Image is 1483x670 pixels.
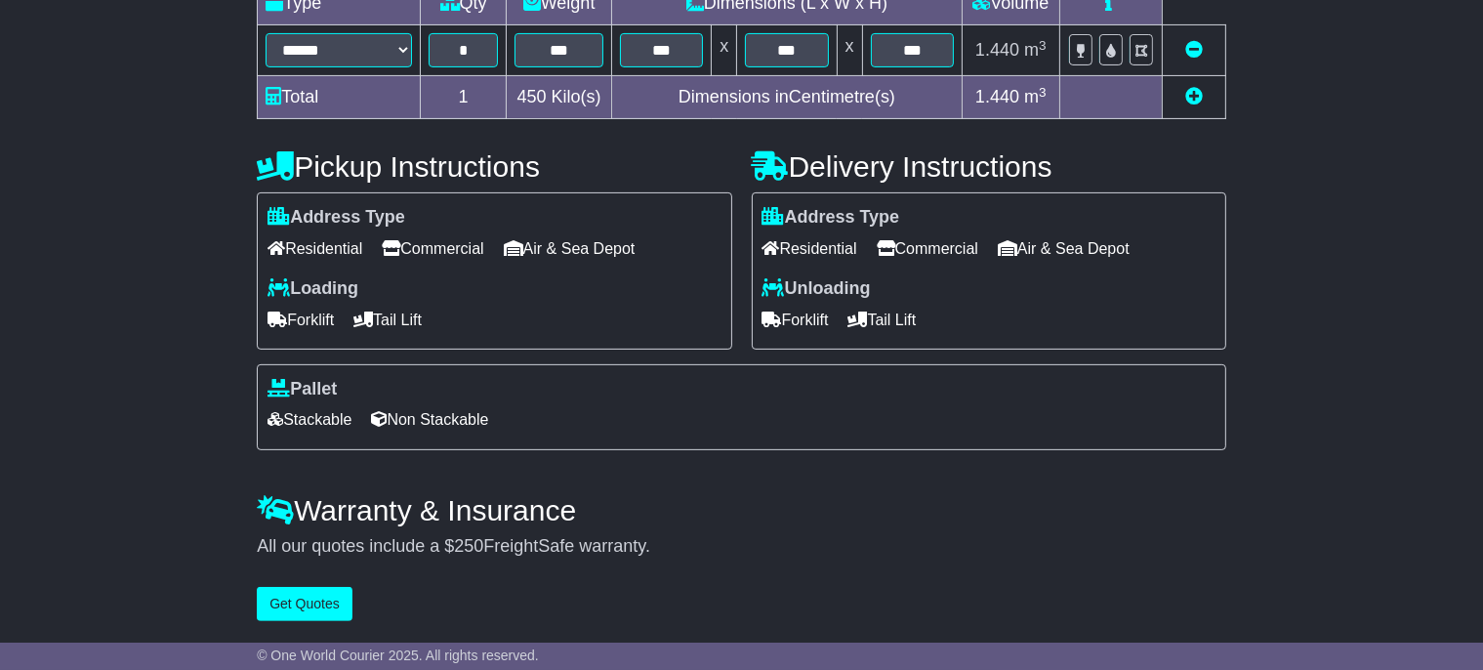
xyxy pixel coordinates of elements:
[268,233,362,264] span: Residential
[421,76,507,119] td: 1
[837,25,862,76] td: x
[257,494,1226,526] h4: Warranty & Insurance
[975,87,1019,106] span: 1.440
[848,305,917,335] span: Tail Lift
[1185,40,1203,60] a: Remove this item
[762,305,829,335] span: Forklift
[258,76,421,119] td: Total
[371,404,488,435] span: Non Stackable
[268,278,358,300] label: Loading
[877,233,978,264] span: Commercial
[712,25,737,76] td: x
[1039,38,1047,53] sup: 3
[998,233,1130,264] span: Air & Sea Depot
[268,305,334,335] span: Forklift
[257,587,352,621] button: Get Quotes
[762,207,900,229] label: Address Type
[257,648,539,663] span: © One World Courier 2025. All rights reserved.
[762,233,857,264] span: Residential
[975,40,1019,60] span: 1.440
[268,379,337,400] label: Pallet
[382,233,483,264] span: Commercial
[257,536,1226,558] div: All our quotes include a $ FreightSafe warranty.
[353,305,422,335] span: Tail Lift
[752,150,1226,183] h4: Delivery Instructions
[257,150,731,183] h4: Pickup Instructions
[517,87,547,106] span: 450
[1024,40,1047,60] span: m
[1185,87,1203,106] a: Add new item
[1039,85,1047,100] sup: 3
[507,76,612,119] td: Kilo(s)
[268,207,405,229] label: Address Type
[762,278,871,300] label: Unloading
[612,76,963,119] td: Dimensions in Centimetre(s)
[504,233,636,264] span: Air & Sea Depot
[1024,87,1047,106] span: m
[454,536,483,556] span: 250
[268,404,351,435] span: Stackable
